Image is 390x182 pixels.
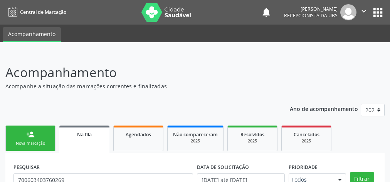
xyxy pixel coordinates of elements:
div: 2025 [233,138,272,144]
span: Não compareceram [173,131,218,138]
label: DATA DE SOLICITAÇÃO [197,161,249,173]
button: apps [371,6,385,19]
span: Cancelados [294,131,319,138]
span: Resolvidos [240,131,264,138]
a: Acompanhamento [3,27,61,42]
div: [PERSON_NAME] [284,6,338,12]
label: Prioridade [289,161,318,173]
span: Central de Marcação [20,9,66,15]
button: notifications [261,7,272,18]
p: Ano de acompanhamento [290,104,358,113]
p: Acompanhamento [5,63,271,82]
img: img [340,4,356,20]
span: Agendados [126,131,151,138]
p: Acompanhe a situação das marcações correntes e finalizadas [5,82,271,90]
div: Nova marcação [11,141,50,146]
div: 2025 [173,138,218,144]
div: 2025 [287,138,326,144]
i:  [360,7,368,15]
div: person_add [26,130,35,139]
span: Recepcionista da UBS [284,12,338,19]
button:  [356,4,371,20]
a: Central de Marcação [5,6,66,18]
span: Na fila [77,131,92,138]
